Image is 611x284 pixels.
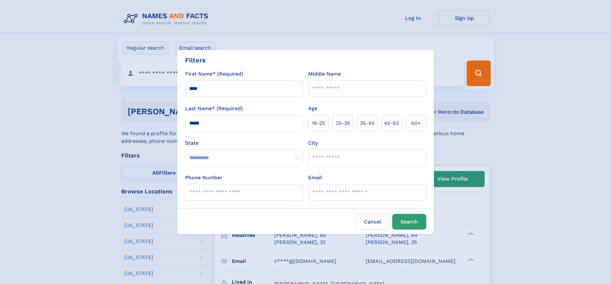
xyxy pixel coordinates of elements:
span: 45‑60 [384,119,399,127]
label: City [308,139,318,147]
label: Last Name* (Required) [185,105,243,112]
span: 18‑25 [312,119,325,127]
label: State [185,139,303,147]
label: Middle Name [308,70,341,78]
span: 60+ [411,119,421,127]
span: 35‑45 [360,119,374,127]
label: Cancel [356,214,390,230]
div: Filters [185,55,206,65]
label: Email [308,174,322,182]
button: Search [392,214,426,230]
label: First Name* (Required) [185,70,243,78]
label: Age [308,105,318,112]
span: 25‑35 [336,119,350,127]
label: Phone Number [185,174,223,182]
